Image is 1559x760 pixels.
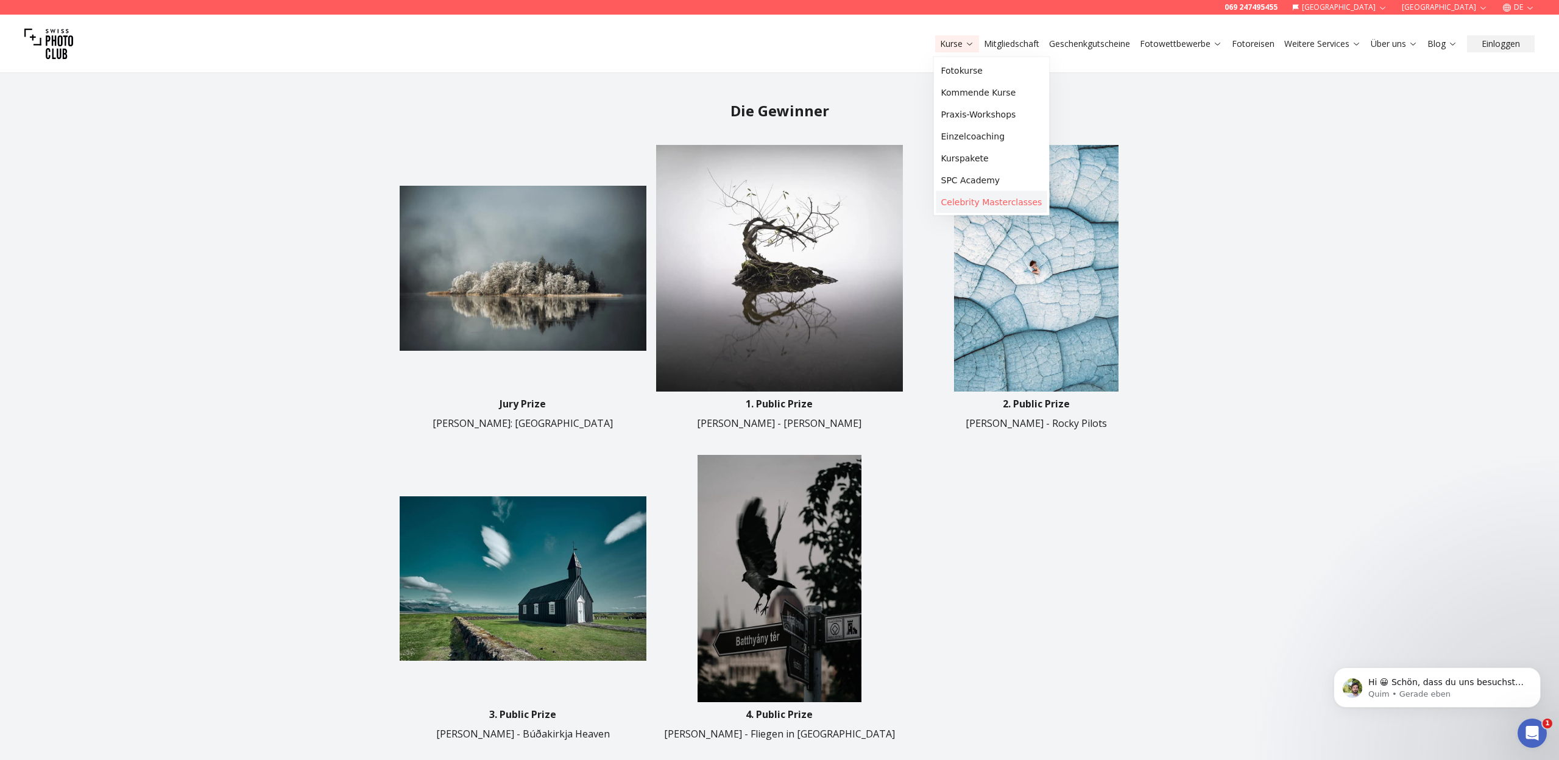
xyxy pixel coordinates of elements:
p: 4. Public Prize [746,707,813,722]
a: SPC Academy [936,169,1047,191]
button: Blog [1423,35,1462,52]
h2: Die Gewinner [400,101,1160,121]
img: Swiss photo club [24,19,73,68]
a: Celebrity Masterclasses [936,191,1047,213]
img: image [400,455,646,702]
a: Kommende Kurse [936,82,1047,104]
span: 1 [1543,719,1552,728]
a: Weitere Services [1284,38,1361,50]
a: Fotowettbewerbe [1140,38,1222,50]
button: Fotoreisen [1227,35,1279,52]
a: Über uns [1371,38,1418,50]
p: [PERSON_NAME] - Búðakirkja Heaven [436,727,610,741]
button: Fotowettbewerbe [1135,35,1227,52]
p: 3. Public Prize [489,707,556,722]
iframe: Intercom notifications Nachricht [1315,642,1559,727]
a: Praxis-Workshops [936,104,1047,125]
a: Mitgliedschaft [984,38,1039,50]
p: [PERSON_NAME] - Fliegen in [GEOGRAPHIC_DATA] [664,727,895,741]
p: 1. Public Prize [746,396,813,411]
img: image [400,145,646,392]
a: Kurse [940,38,974,50]
p: Jury Prize [500,396,546,411]
img: image [656,455,903,702]
button: Über uns [1366,35,1423,52]
iframe: Intercom live chat [1518,719,1547,748]
p: [PERSON_NAME] - [PERSON_NAME] [697,416,861,431]
p: 2. Public Prize [1003,396,1070,411]
p: [PERSON_NAME] - Rocky Pilots [966,416,1107,431]
a: Blog [1427,38,1457,50]
button: Kurse [935,35,979,52]
a: Kurspakete [936,147,1047,169]
button: Mitgliedschaft [979,35,1044,52]
a: Fotokurse [936,60,1047,82]
p: [PERSON_NAME]: [GEOGRAPHIC_DATA] [433,416,613,431]
button: Einloggen [1467,35,1535,52]
img: image [656,145,903,392]
a: 069 247495455 [1225,2,1278,12]
a: Einzelcoaching [936,125,1047,147]
button: Geschenkgutscheine [1044,35,1135,52]
img: image [913,145,1159,392]
a: Fotoreisen [1232,38,1274,50]
a: Geschenkgutscheine [1049,38,1130,50]
button: Weitere Services [1279,35,1366,52]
